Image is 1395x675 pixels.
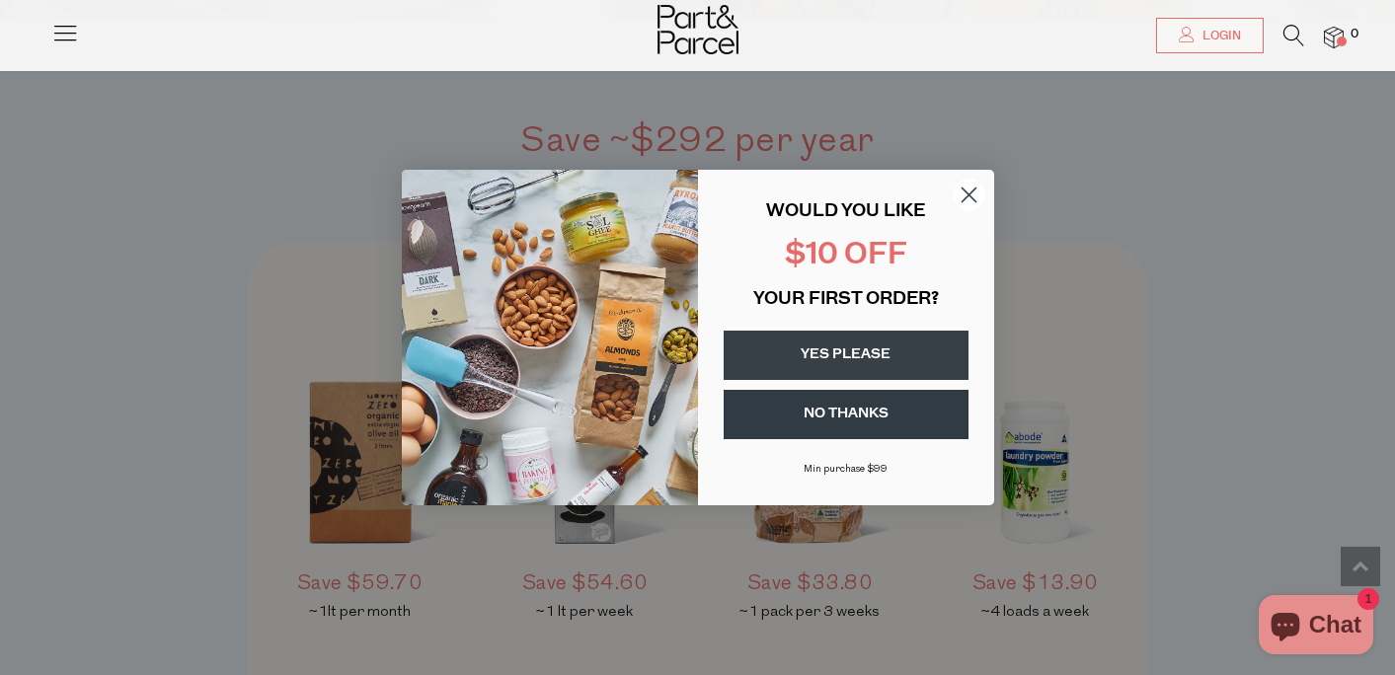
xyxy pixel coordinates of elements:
a: 0 [1324,27,1344,47]
span: $10 OFF [785,241,907,271]
img: Part&Parcel [658,5,738,54]
button: NO THANKS [724,390,969,439]
button: Close dialog [952,178,986,212]
img: 43fba0fb-7538-40bc-babb-ffb1a4d097bc.jpeg [402,170,698,505]
span: WOULD YOU LIKE [766,203,925,221]
button: YES PLEASE [724,331,969,380]
span: Login [1198,28,1241,44]
span: Min purchase $99 [804,464,888,475]
inbox-online-store-chat: Shopify online store chat [1253,595,1379,659]
span: YOUR FIRST ORDER? [753,291,939,309]
a: Login [1156,18,1264,53]
span: 0 [1346,26,1363,43]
